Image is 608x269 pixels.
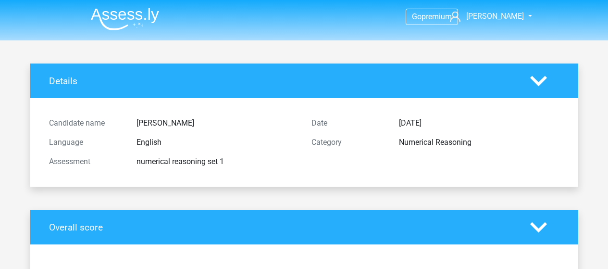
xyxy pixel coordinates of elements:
[446,11,525,22] a: [PERSON_NAME]
[406,10,458,23] a: Gopremium
[466,12,524,21] span: [PERSON_NAME]
[49,222,516,233] h4: Overall score
[412,12,422,21] span: Go
[129,117,304,129] div: [PERSON_NAME]
[42,156,129,167] div: Assessment
[42,117,129,129] div: Candidate name
[91,8,159,30] img: Assessly
[42,137,129,148] div: Language
[129,156,304,167] div: numerical reasoning set 1
[129,137,304,148] div: English
[422,12,452,21] span: premium
[304,137,392,148] div: Category
[304,117,392,129] div: Date
[392,137,567,148] div: Numerical Reasoning
[49,76,516,87] h4: Details
[392,117,567,129] div: [DATE]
